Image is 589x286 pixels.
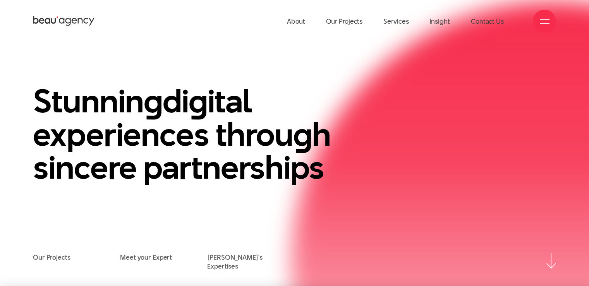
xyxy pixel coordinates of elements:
[207,253,294,270] a: [PERSON_NAME]'s Expertises
[293,112,312,157] en: g
[33,253,70,262] a: Our Projects
[120,253,172,262] a: Meet your Expert
[189,78,208,124] en: g
[33,84,378,184] h1: Stunnin di ital experiences throu h sincere partnerships
[144,78,163,124] en: g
